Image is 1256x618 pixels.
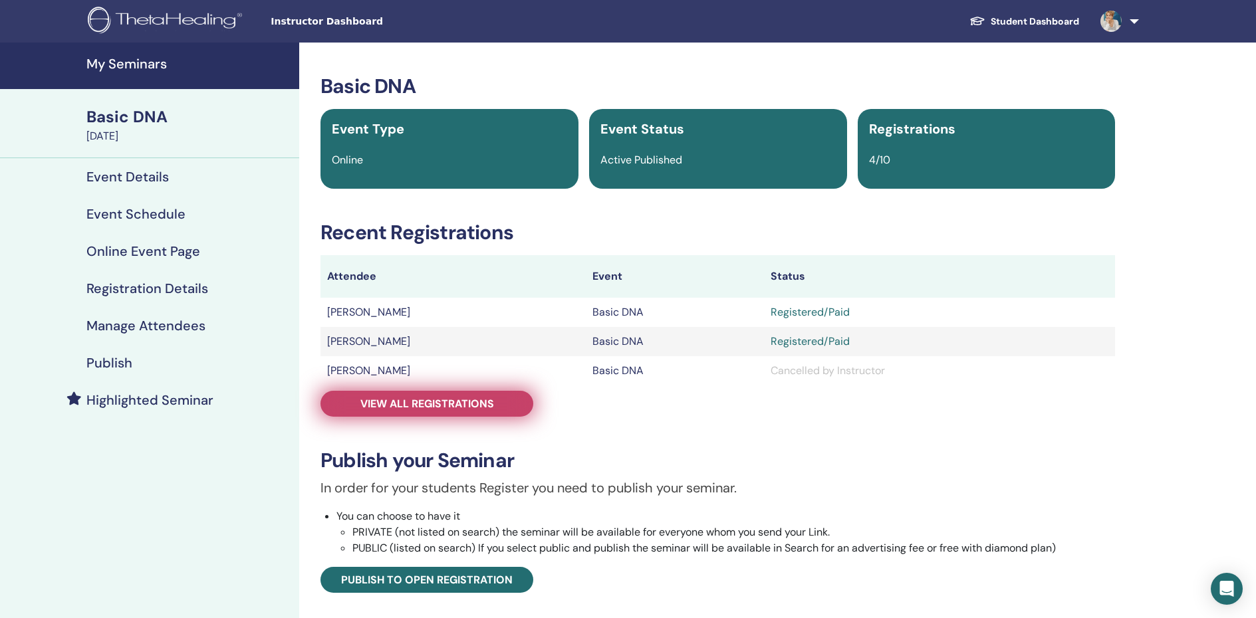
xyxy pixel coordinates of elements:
[586,298,763,327] td: Basic DNA
[771,334,1109,350] div: Registered/Paid
[969,15,985,27] img: graduation-cap-white.svg
[586,255,763,298] th: Event
[352,524,1115,540] li: PRIVATE (not listed on search) the seminar will be available for everyone whom you send your Link.
[86,355,132,371] h4: Publish
[586,356,763,385] td: Basic DNA
[86,169,169,185] h4: Event Details
[1100,11,1122,32] img: default.jpg
[271,15,470,29] span: Instructor Dashboard
[320,391,533,417] a: View all registrations
[86,206,186,222] h4: Event Schedule
[320,74,1115,98] h3: Basic DNA
[86,106,291,128] div: Basic DNA
[869,153,890,167] span: 4/10
[320,298,586,327] td: [PERSON_NAME]
[360,397,494,411] span: View all registrations
[771,304,1109,320] div: Registered/Paid
[764,255,1116,298] th: Status
[320,221,1115,245] h3: Recent Registrations
[869,120,955,138] span: Registrations
[959,9,1090,34] a: Student Dashboard
[320,327,586,356] td: [PERSON_NAME]
[332,120,404,138] span: Event Type
[320,255,586,298] th: Attendee
[320,478,1115,498] p: In order for your students Register you need to publish your seminar.
[86,56,291,72] h4: My Seminars
[86,243,200,259] h4: Online Event Page
[336,508,1115,556] li: You can choose to have it
[86,128,291,144] div: [DATE]
[320,356,586,385] td: [PERSON_NAME]
[341,573,513,587] span: Publish to open registration
[332,153,363,167] span: Online
[78,106,299,144] a: Basic DNA[DATE]
[600,120,684,138] span: Event Status
[600,153,682,167] span: Active Published
[86,392,213,408] h4: Highlighted Seminar
[771,363,1109,379] div: Cancelled by Instructor
[586,327,763,356] td: Basic DNA
[86,318,205,334] h4: Manage Attendees
[320,449,1115,472] h3: Publish your Seminar
[320,567,533,593] a: Publish to open registration
[352,540,1115,556] li: PUBLIC (listed on search) If you select public and publish the seminar will be available in Searc...
[88,7,247,37] img: logo.png
[86,280,208,296] h4: Registration Details
[1211,573,1243,605] div: Open Intercom Messenger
